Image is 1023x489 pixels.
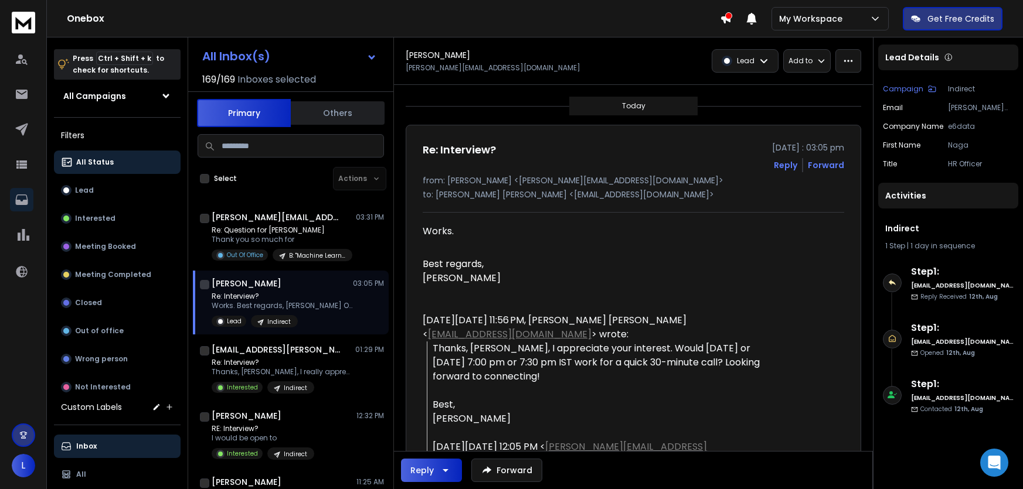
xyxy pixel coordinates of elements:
[75,270,151,279] p: Meeting Completed
[214,174,237,183] label: Select
[54,84,181,108] button: All Campaigns
[883,84,923,94] p: Campaign
[401,459,462,482] button: Reply
[54,127,181,143] h3: Filters
[433,341,765,426] div: Thanks, [PERSON_NAME], I appreciate your interest. Would [DATE] or [DATE] 7:00 pm or 7:30 pm IST ...
[76,442,97,451] p: Inbox
[356,477,384,487] p: 11:25 AM
[67,12,720,26] h1: Onebox
[808,159,844,171] div: Forward
[428,327,592,341] a: [EMAIL_ADDRESS][DOMAIN_NAME]
[883,84,936,94] button: Campaign
[423,271,765,285] div: [PERSON_NAME]
[353,279,384,288] p: 03:05 PM
[911,265,1014,279] h6: Step 1 :
[885,241,905,251] span: 1 Step
[355,345,384,354] p: 01:29 PM
[885,52,939,63] p: Lead Details
[76,470,86,479] p: All
[920,348,975,357] p: Opened
[54,463,181,486] button: All
[911,281,1014,290] h6: [EMAIL_ADDRESS][DOMAIN_NAME]
[433,440,707,467] a: [PERSON_NAME][EMAIL_ADDRESS][DOMAIN_NAME]
[54,235,181,258] button: Meeting Booked
[212,367,352,377] p: Thanks, [PERSON_NAME], I really appreciate
[948,122,1014,131] p: e6data
[75,326,124,336] p: Out of office
[75,298,102,307] p: Closed
[406,63,580,73] p: [PERSON_NAME][EMAIL_ADDRESS][DOMAIN_NAME]
[75,242,136,251] p: Meeting Booked
[883,141,920,150] p: First Name
[903,7,1002,30] button: Get Free Credits
[12,454,35,477] button: L
[885,241,1011,251] div: |
[212,225,352,235] p: Re: Question for [PERSON_NAME]
[423,175,844,186] p: from: [PERSON_NAME] <[PERSON_NAME][EMAIL_ADDRESS][DOMAIN_NAME]>
[212,344,341,355] h1: [EMAIL_ADDRESS][PERSON_NAME][DOMAIN_NAME]
[227,317,242,326] p: Lead
[212,292,352,301] p: Re: Interview?
[927,13,994,25] p: Get Free Credits
[471,459,542,482] button: Forward
[883,103,903,112] p: Email
[969,292,998,301] span: 12th, Aug
[227,383,258,392] p: Interested
[291,100,385,126] button: Others
[284,384,307,392] p: Indirect
[423,142,496,158] h1: Re: Interview?
[75,186,94,195] p: Lead
[96,52,153,65] span: Ctrl + Shift + k
[878,183,1018,208] div: Activities
[212,410,281,422] h1: [PERSON_NAME]
[289,251,345,260] p: B: "Machine Learning" , "AI" | US/CA | CEO/FOUNDER/OWNER | 50-500
[212,433,314,443] p: I would be open to
[227,251,263,259] p: Out Of Office
[772,142,844,153] p: [DATE] : 03:05 pm
[75,382,131,392] p: Not Interested
[980,449,1008,477] div: Open Intercom Messenger
[54,435,181,458] button: Inbox
[948,103,1014,112] p: [PERSON_NAME][EMAIL_ADDRESS][DOMAIN_NAME]
[212,278,281,289] h1: [PERSON_NAME]
[911,394,1014,402] h6: [EMAIL_ADDRESS][DOMAIN_NAME]
[212,424,314,433] p: RE: Interview?
[54,319,181,343] button: Out of office
[193,45,386,68] button: All Inbox(s)
[76,158,114,167] p: All Status
[202,73,235,87] span: 169 / 169
[356,213,384,222] p: 03:31 PM
[885,223,1011,234] h1: Indirect
[954,405,983,413] span: 12th, Aug
[202,50,270,62] h1: All Inbox(s)
[54,375,181,399] button: Not Interested
[237,73,316,87] h3: Inboxes selected
[883,159,897,169] p: title
[212,301,352,310] p: Works. Best regards, [PERSON_NAME] On
[75,214,115,223] p: Interested
[356,411,384,420] p: 12:32 PM
[920,405,983,413] p: Contacted
[774,159,797,171] button: Reply
[54,347,181,371] button: Wrong person
[227,449,258,458] p: Interested
[73,53,164,76] p: Press to check for shortcuts.
[423,189,844,200] p: to: [PERSON_NAME] [PERSON_NAME] <[EMAIL_ADDRESS][DOMAIN_NAME]>
[410,464,434,476] div: Reply
[911,321,1014,335] h6: Step 1 :
[212,211,341,223] h1: [PERSON_NAME][EMAIL_ADDRESS][DOMAIN_NAME]
[911,377,1014,391] h6: Step 1 :
[789,56,813,66] p: Add to
[63,90,126,102] h1: All Campaigns
[267,317,291,326] p: Indirect
[433,440,765,468] div: [DATE][DATE] 12:05 PM < > wrote:
[622,101,645,111] p: Today
[212,476,281,488] h1: [PERSON_NAME]
[946,348,975,357] span: 12th, Aug
[197,99,291,127] button: Primary
[54,151,181,174] button: All Status
[948,84,1014,94] p: Indirect
[54,207,181,230] button: Interested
